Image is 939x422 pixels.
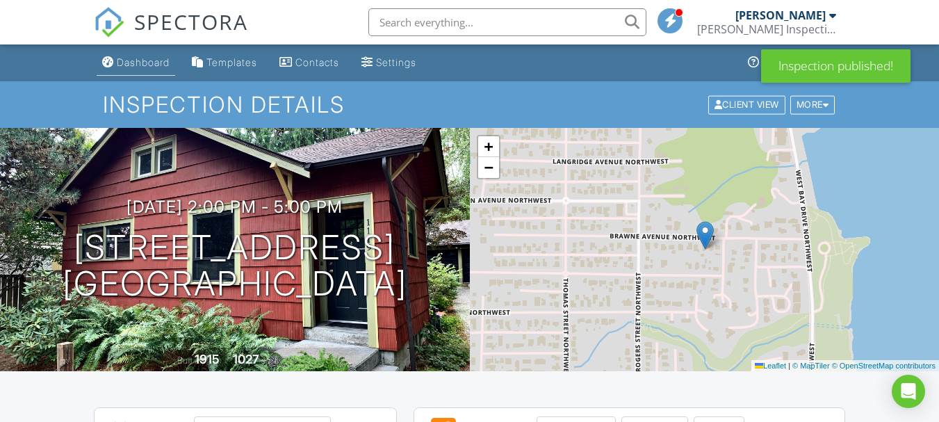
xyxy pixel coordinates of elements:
[696,221,714,250] img: Marker
[195,352,220,366] div: 1915
[484,138,493,155] span: +
[708,95,785,114] div: Client View
[356,50,422,76] a: Settings
[368,8,646,36] input: Search everything...
[117,56,170,68] div: Dashboard
[97,50,175,76] a: Dashboard
[134,7,248,36] span: SPECTORA
[94,7,124,38] img: The Best Home Inspection Software - Spectora
[788,362,790,370] span: |
[792,362,830,370] a: © MapTiler
[186,50,263,76] a: Templates
[376,56,416,68] div: Settings
[103,92,836,117] h1: Inspection Details
[233,352,259,366] div: 1027
[126,197,343,216] h3: [DATE] 2:00 pm - 5:00 pm
[755,362,786,370] a: Leaflet
[735,8,826,22] div: [PERSON_NAME]
[295,56,339,68] div: Contacts
[478,136,499,157] a: Zoom in
[742,50,842,76] a: Support Center
[261,355,281,366] span: sq. ft.
[274,50,345,76] a: Contacts
[206,56,257,68] div: Templates
[832,362,936,370] a: © OpenStreetMap contributors
[707,99,789,109] a: Client View
[177,355,193,366] span: Built
[94,19,248,48] a: SPECTORA
[697,22,836,36] div: Boggs Inspection Services
[63,229,407,303] h1: [STREET_ADDRESS] [GEOGRAPHIC_DATA]
[484,159,493,176] span: −
[761,49,911,83] div: Inspection published!
[892,375,925,408] div: Open Intercom Messenger
[478,157,499,178] a: Zoom out
[790,95,835,114] div: More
